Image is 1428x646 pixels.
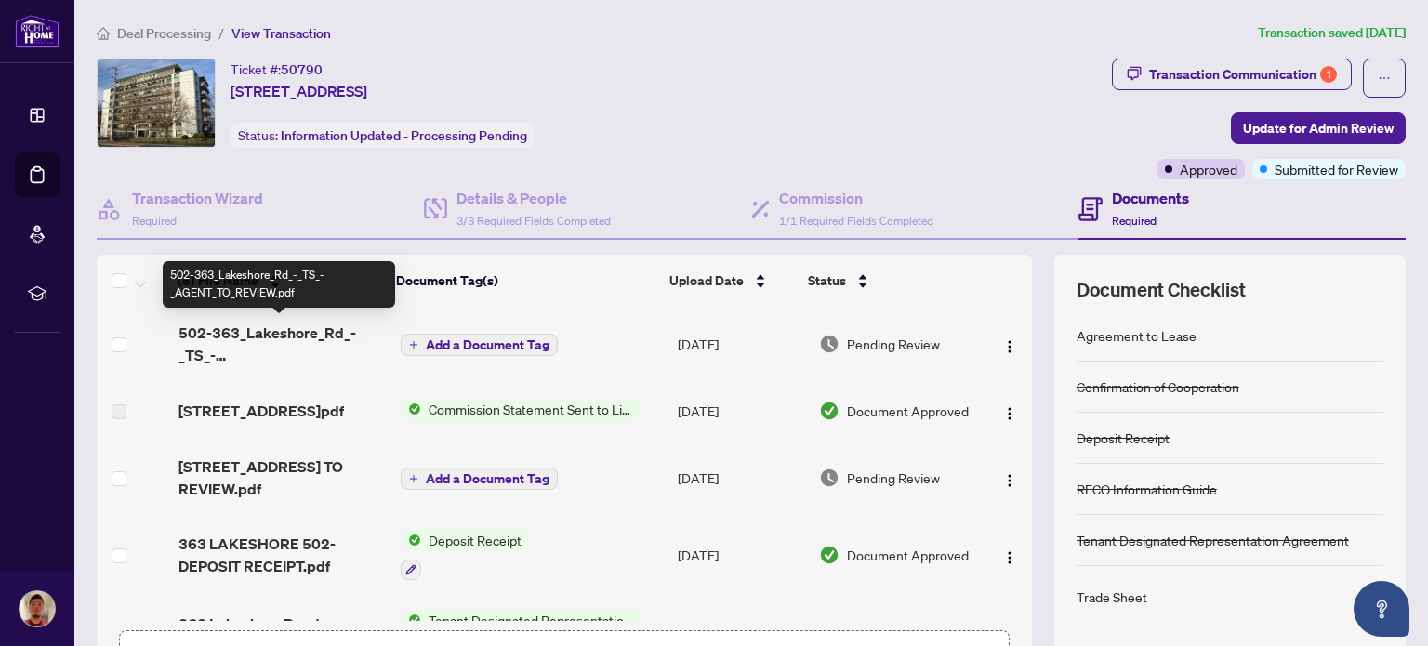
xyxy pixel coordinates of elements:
img: Logo [1002,550,1017,565]
td: [DATE] [670,515,812,595]
h4: Transaction Wizard [132,187,263,209]
span: Pending Review [847,334,940,354]
img: Document Status [819,334,840,354]
span: 3/3 Required Fields Completed [456,214,611,228]
th: Document Tag(s) [389,255,662,307]
img: Logo [1002,406,1017,421]
span: Upload Date [669,270,744,291]
span: Required [132,214,177,228]
div: Ticket #: [231,59,323,80]
th: (6) File Name [170,255,389,307]
div: Tenant Designated Representation Agreement [1077,530,1349,550]
li: / [218,22,224,44]
span: Approved [1180,159,1237,179]
span: Document Approved [847,401,969,421]
button: Logo [995,540,1025,570]
td: [DATE] [670,307,812,381]
img: IMG-W12100827_1.jpg [98,59,215,147]
span: [STREET_ADDRESS] TO REVIEW.pdf [178,455,386,500]
img: Document Status [819,468,840,488]
div: Confirmation of Cooperation [1077,376,1239,397]
span: home [97,27,110,40]
h4: Commission [779,187,933,209]
div: Transaction Communication [1149,59,1337,89]
span: 1/1 Required Fields Completed [779,214,933,228]
img: Status Icon [401,399,421,419]
button: Status IconCommission Statement Sent to Listing Brokerage [401,399,641,419]
span: plus [409,474,418,483]
span: plus [409,340,418,349]
button: Logo [995,329,1025,359]
span: 502-363_Lakeshore_Rd_-_TS_-_AGENT_TO_REVIEW.pdf [178,322,386,366]
th: Upload Date [662,255,800,307]
span: Deposit Receipt [421,530,529,550]
img: Status Icon [401,610,421,630]
span: Pending Review [847,468,940,488]
span: Status [808,270,846,291]
div: RECO Information Guide [1077,479,1217,499]
img: Document Status [819,401,840,421]
button: Update for Admin Review [1231,112,1406,144]
button: Add a Document Tag [401,334,558,356]
div: Deposit Receipt [1077,428,1170,448]
button: Logo [995,396,1025,426]
div: Agreement to Lease [1077,325,1197,346]
button: Add a Document Tag [401,468,558,490]
span: Document Approved [847,545,969,565]
span: Tenant Designated Representation Agreement [421,610,641,630]
span: [STREET_ADDRESS] [231,80,367,102]
span: Information Updated - Processing Pending [281,127,527,144]
span: [STREET_ADDRESS]pdf [178,400,344,422]
img: Profile Icon [20,591,55,626]
div: Status: [231,123,535,148]
button: Open asap [1354,581,1409,637]
span: Add a Document Tag [426,472,549,485]
td: [DATE] [670,441,812,515]
h4: Documents [1112,187,1189,209]
div: 502-363_Lakeshore_Rd_-_TS_-_AGENT_TO_REVIEW.pdf [163,261,395,308]
button: Add a Document Tag [401,333,558,357]
span: Add a Document Tag [426,338,549,351]
span: View Transaction [231,25,331,42]
td: [DATE] [670,381,812,441]
span: Deal Processing [117,25,211,42]
div: Trade Sheet [1077,587,1147,607]
button: Transaction Communication1 [1112,59,1352,90]
span: ellipsis [1378,72,1391,85]
img: logo [15,14,59,48]
span: 363 LAKESHORE 502-DEPOSIT RECEIPT.pdf [178,533,386,577]
span: 50790 [281,61,323,78]
img: Status Icon [401,530,421,550]
article: Transaction saved [DATE] [1258,22,1406,44]
span: Document Checklist [1077,277,1246,303]
button: Logo [995,463,1025,493]
img: Logo [1002,339,1017,354]
th: Status [800,255,970,307]
div: 1 [1320,66,1337,83]
span: Required [1112,214,1157,228]
h4: Details & People [456,187,611,209]
button: Add a Document Tag [401,467,558,491]
span: Submitted for Review [1275,159,1398,179]
span: Commission Statement Sent to Listing Brokerage [421,399,641,419]
button: Status IconDeposit Receipt [401,530,529,580]
span: Update for Admin Review [1243,113,1394,143]
img: Logo [1002,473,1017,488]
img: Document Status [819,545,840,565]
